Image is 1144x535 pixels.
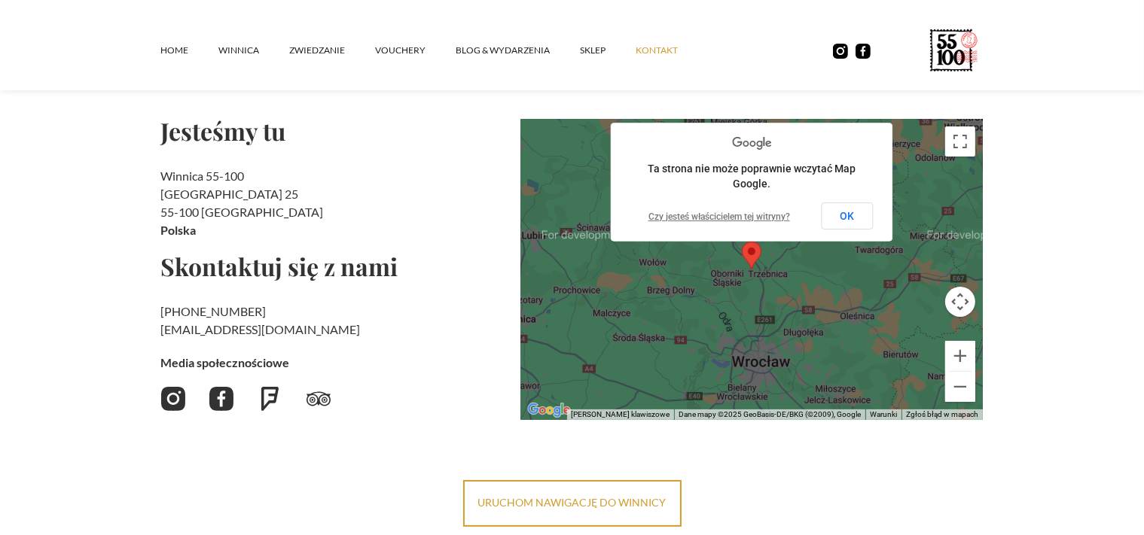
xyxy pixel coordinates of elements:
img: Google [524,400,574,420]
a: kontakt [636,28,709,73]
button: Sterowanie kamerą na mapie [945,287,975,317]
a: uruchom nawigację do winnicy [463,480,682,527]
a: [EMAIL_ADDRESS][DOMAIN_NAME] [161,322,361,336]
button: Pomniejsz [945,372,975,402]
a: vouchery [376,28,456,73]
button: OK [822,202,874,230]
a: ZWIEDZANIE [290,28,376,73]
a: Warunki (otwiera się w nowej karcie) [870,410,897,418]
h2: Winnica 55-100 [GEOGRAPHIC_DATA] 25 55-100 [GEOGRAPHIC_DATA] [161,167,508,239]
button: Skróty klawiszowe [571,409,670,420]
strong: Media społecznościowe [161,355,290,369]
a: SKLEP [581,28,636,73]
span: Dane mapy ©2025 GeoBasis-DE/BKG (©2009), Google [679,410,861,418]
a: Pokaż ten obszar w Mapach Google (otwiera się w nowym oknie) [524,400,574,420]
button: Powiększ [945,341,975,371]
span: Ta strona nie może poprawnie wczytać Map Google. [648,163,856,190]
a: [PHONE_NUMBER] [161,304,267,318]
strong: Polska [161,223,197,237]
button: Włącz widok pełnoekranowy [945,126,975,157]
a: Czy jesteś właścicielem tej witryny? [648,211,790,222]
div: Map pin [742,242,761,269]
h2: ‍ [161,302,508,339]
h2: Skontaktuj się z nami [161,254,508,278]
a: Zgłoś błąd w mapach [906,410,978,418]
a: winnica [219,28,290,73]
a: Home [161,28,219,73]
h2: Jesteśmy tu [161,119,508,143]
a: Blog & Wydarzenia [456,28,581,73]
